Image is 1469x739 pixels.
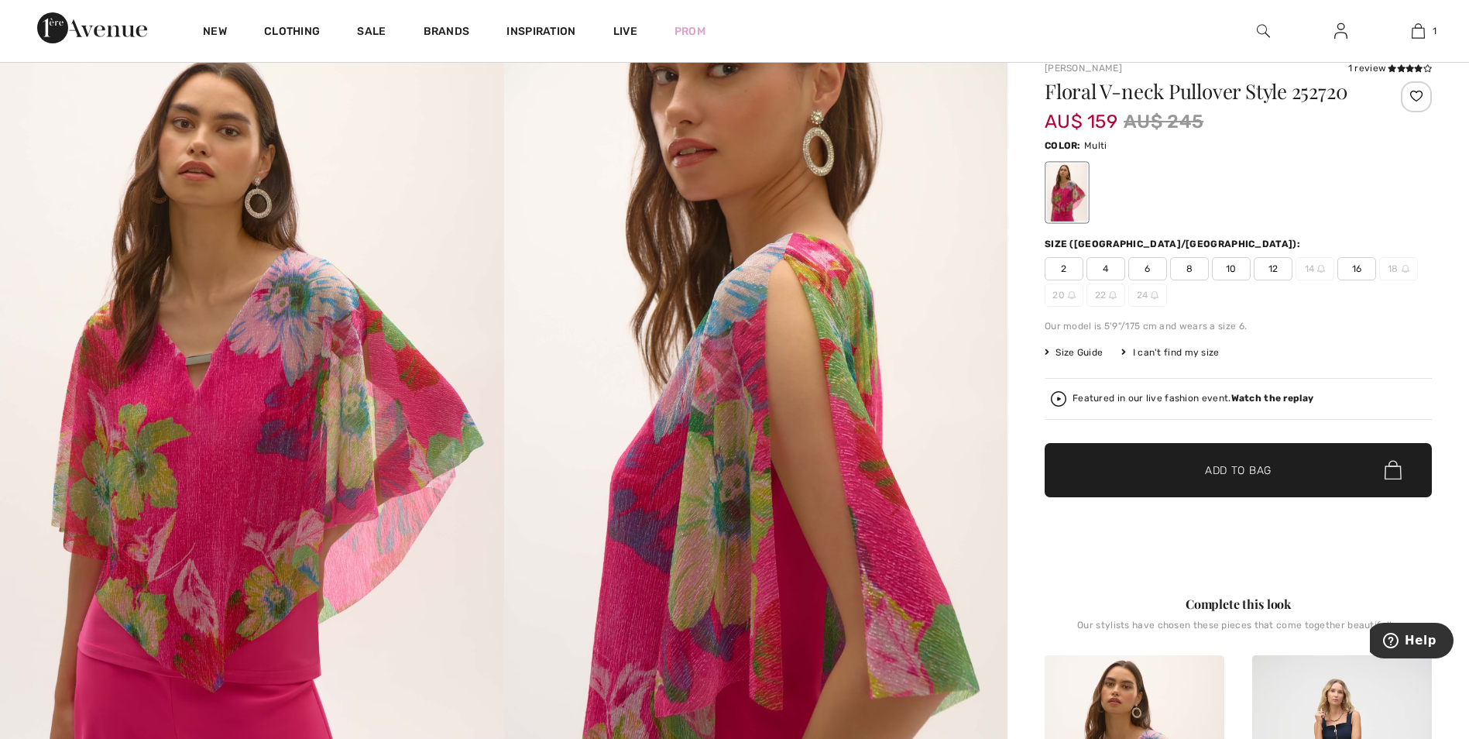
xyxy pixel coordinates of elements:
span: AU$ 245 [1124,108,1203,136]
div: Complete this look [1045,595,1432,614]
span: 12 [1254,257,1292,280]
img: ring-m.svg [1402,265,1409,273]
span: Color: [1045,140,1081,151]
div: Our model is 5'9"/175 cm and wears a size 6. [1045,319,1432,333]
img: ring-m.svg [1109,291,1117,299]
div: I can't find my size [1121,345,1219,359]
span: 24 [1128,284,1167,307]
a: 1 [1380,22,1456,40]
span: Inspiration [506,25,575,41]
div: 1 review [1348,61,1432,75]
div: Featured in our live fashion event. [1073,394,1313,404]
img: My Bag [1412,22,1425,40]
a: Sign In [1322,22,1360,41]
span: 8 [1170,257,1209,280]
iframe: Opens a widget where you can find more information [1370,623,1454,662]
h1: Floral V-neck Pullover Style 252720 [1045,81,1368,101]
img: 1ère Avenue [37,12,147,43]
span: Multi [1084,140,1107,151]
img: ring-m.svg [1317,265,1325,273]
img: Bag.svg [1385,460,1402,480]
img: Watch the replay [1051,391,1066,407]
span: 18 [1379,257,1418,280]
button: Add to Bag [1045,443,1432,497]
div: Multi [1047,163,1087,222]
span: 10 [1212,257,1251,280]
a: New [203,25,227,41]
span: 16 [1337,257,1376,280]
span: 1 [1433,24,1436,38]
span: 20 [1045,284,1083,307]
span: 2 [1045,257,1083,280]
a: [PERSON_NAME] [1045,63,1122,74]
img: My Info [1334,22,1347,40]
span: 14 [1296,257,1334,280]
strong: Watch the replay [1231,393,1314,404]
span: AU$ 159 [1045,95,1117,132]
a: Clothing [264,25,320,41]
div: Our stylists have chosen these pieces that come together beautifully. [1045,620,1432,643]
img: search the website [1257,22,1270,40]
a: Live [613,23,637,40]
a: Brands [424,25,470,41]
img: ring-m.svg [1151,291,1158,299]
span: Size Guide [1045,345,1103,359]
span: 4 [1086,257,1125,280]
span: Add to Bag [1205,462,1272,478]
span: 22 [1086,284,1125,307]
span: 6 [1128,257,1167,280]
a: Prom [674,23,705,40]
div: Size ([GEOGRAPHIC_DATA]/[GEOGRAPHIC_DATA]): [1045,237,1303,251]
img: ring-m.svg [1068,291,1076,299]
a: Sale [357,25,386,41]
